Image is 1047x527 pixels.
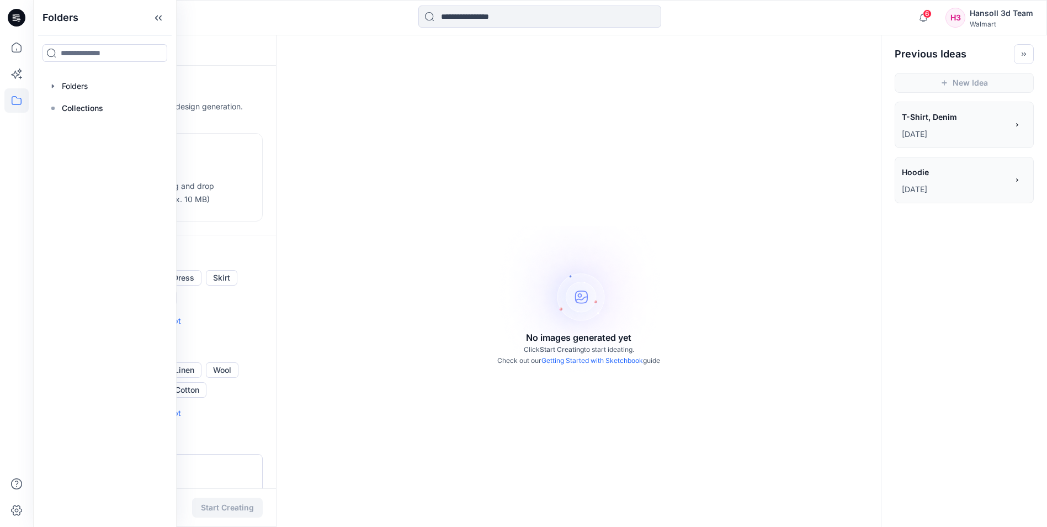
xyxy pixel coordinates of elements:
[1014,44,1034,64] button: Toggle idea bar
[62,102,103,115] p: Collections
[970,20,1033,28] div: Walmart
[168,382,206,398] button: Cotton
[526,331,631,344] p: No images generated yet
[206,362,238,378] button: Wool
[206,270,237,286] button: Skirt
[945,8,965,28] div: H3
[167,362,201,378] button: Linen
[970,7,1033,20] div: Hansoll 3d Team
[902,128,1008,141] p: July 24, 2025
[923,9,932,18] span: 6
[902,164,1007,180] span: Hoodie
[541,356,643,365] a: Getting Started with Sketchbook
[902,183,1008,196] p: July 16, 2025
[902,109,1007,125] span: T-Shirt, Denim
[540,345,584,354] span: Start Creating
[497,344,660,366] p: Click to start ideating. Check out our guide
[166,270,201,286] button: Dress
[895,48,966,61] h2: Previous Ideas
